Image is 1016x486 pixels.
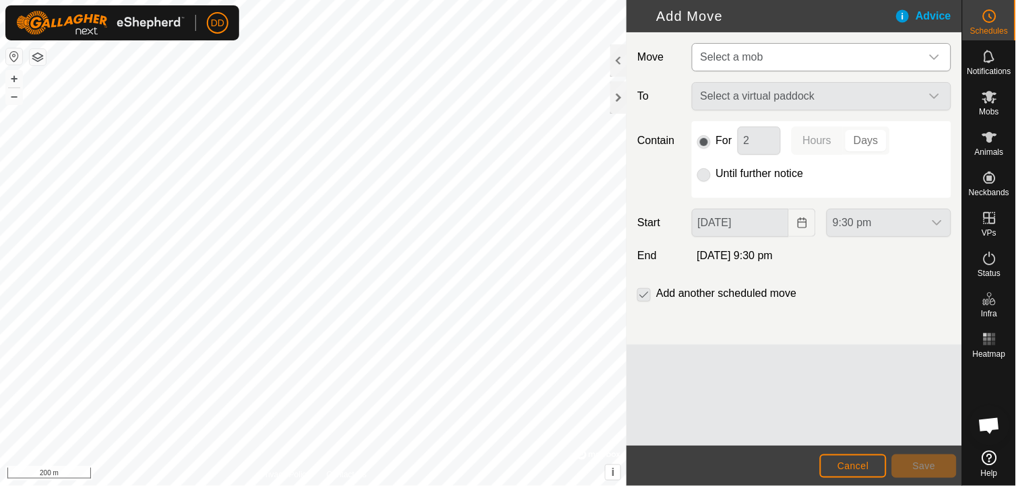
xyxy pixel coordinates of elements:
[969,188,1009,197] span: Neckbands
[6,88,22,104] button: –
[975,148,1004,156] span: Animals
[30,49,46,65] button: Map Layers
[260,468,311,481] a: Privacy Policy
[211,16,224,30] span: DD
[970,27,1008,35] span: Schedules
[789,209,816,237] button: Choose Date
[716,168,804,179] label: Until further notice
[921,44,948,71] div: dropdown trigger
[612,466,614,478] span: i
[632,43,686,71] label: Move
[981,310,997,318] span: Infra
[967,67,1011,75] span: Notifications
[973,350,1006,358] span: Heatmap
[981,469,998,477] span: Help
[632,248,686,264] label: End
[820,454,887,478] button: Cancel
[837,460,869,471] span: Cancel
[632,133,686,149] label: Contain
[701,51,763,63] span: Select a mob
[895,8,962,24] div: Advice
[982,229,996,237] span: VPs
[695,44,921,71] span: Select a mob
[6,48,22,65] button: Reset Map
[697,250,773,261] span: [DATE] 9:30 pm
[327,468,367,481] a: Contact Us
[892,454,957,478] button: Save
[978,269,1001,277] span: Status
[632,82,686,110] label: To
[963,445,1016,483] a: Help
[913,460,936,471] span: Save
[656,288,796,299] label: Add another scheduled move
[635,8,894,24] h2: Add Move
[970,405,1010,446] div: Open chat
[6,71,22,87] button: +
[606,465,621,480] button: i
[16,11,185,35] img: Gallagher Logo
[980,108,999,116] span: Mobs
[716,135,732,146] label: For
[632,215,686,231] label: Start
